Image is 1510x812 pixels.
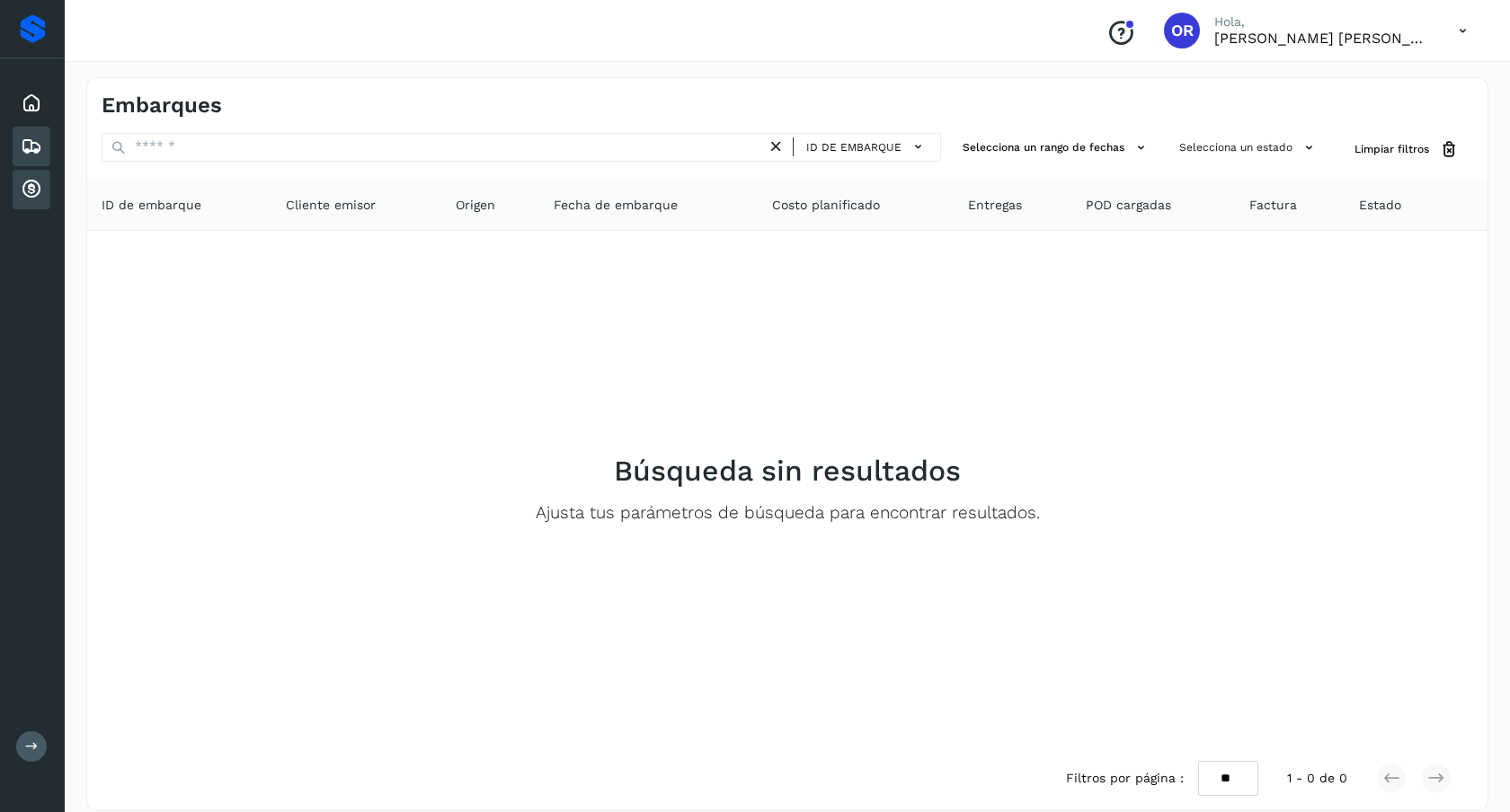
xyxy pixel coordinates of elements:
[102,93,222,119] h4: Embarques
[1066,769,1184,788] span: Filtros por página :
[1359,196,1401,215] span: Estado
[1249,196,1297,215] span: Factura
[806,139,902,155] span: ID de embarque
[1214,30,1430,47] p: Oscar Ramirez Nava
[968,196,1022,215] span: Entregas
[955,133,1158,163] button: Selecciona un rango de fechas
[102,196,201,215] span: ID de embarque
[1287,769,1347,788] span: 1 - 0 de 0
[13,84,50,123] div: Inicio
[1340,133,1473,166] button: Limpiar filtros
[801,134,933,160] button: ID de embarque
[772,196,880,215] span: Costo planificado
[286,196,376,215] span: Cliente emisor
[1355,141,1429,157] span: Limpiar filtros
[13,127,50,166] div: Embarques
[536,503,1040,524] p: Ajusta tus parámetros de búsqueda para encontrar resultados.
[614,454,961,488] h2: Búsqueda sin resultados
[13,170,50,209] div: Cuentas por cobrar
[554,196,678,215] span: Fecha de embarque
[1086,196,1171,215] span: POD cargadas
[456,196,495,215] span: Origen
[1214,14,1430,30] p: Hola,
[1172,133,1326,163] button: Selecciona un estado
